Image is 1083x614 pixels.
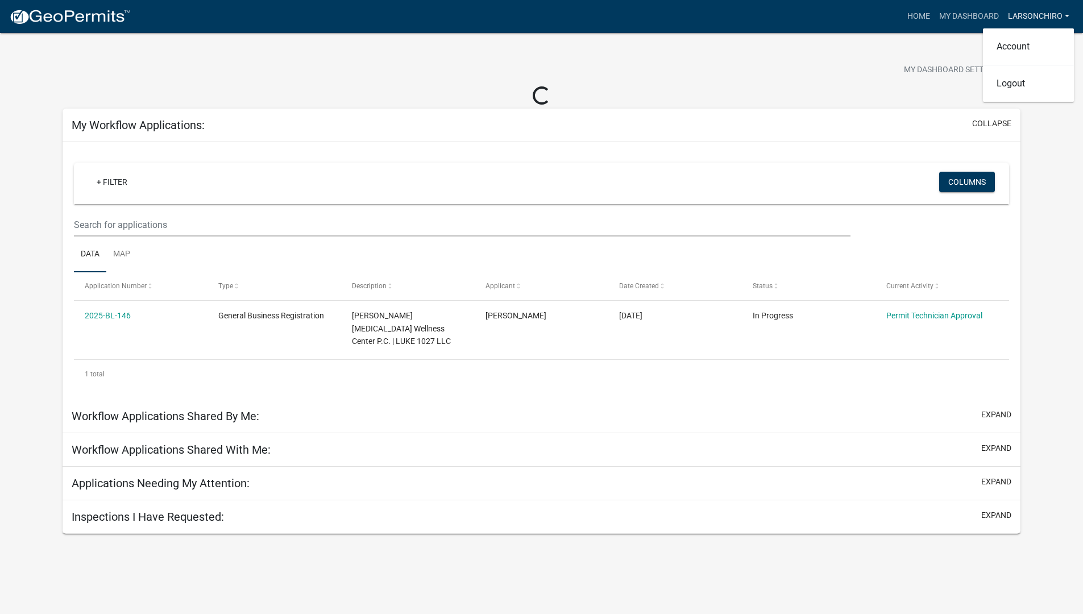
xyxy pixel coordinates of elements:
[983,28,1074,102] div: LarsonChiro
[981,509,1011,521] button: expand
[72,118,205,132] h5: My Workflow Applications:
[741,272,875,300] datatable-header-cell: Status
[208,272,341,300] datatable-header-cell: Type
[753,282,773,290] span: Status
[972,118,1011,130] button: collapse
[106,237,137,273] a: Map
[74,272,208,300] datatable-header-cell: Application Number
[72,476,250,490] h5: Applications Needing My Attention:
[875,272,1009,300] datatable-header-cell: Current Activity
[475,272,608,300] datatable-header-cell: Applicant
[981,409,1011,421] button: expand
[341,272,475,300] datatable-header-cell: Description
[72,443,271,457] h5: Workflow Applications Shared With Me:
[88,172,136,192] a: + Filter
[619,311,642,320] span: 10/14/2025
[903,6,935,27] a: Home
[886,282,933,290] span: Current Activity
[74,213,850,237] input: Search for applications
[981,442,1011,454] button: expand
[72,510,224,524] h5: Inspections I Have Requested:
[983,70,1074,97] a: Logout
[886,311,982,320] a: Permit Technician Approval
[486,311,546,320] span: Eric Larson
[352,282,387,290] span: Description
[352,311,451,346] span: Larson Chiropractic Wellness Center P.C. | LUKE 1027 LLC
[63,142,1020,400] div: collapse
[72,409,259,423] h5: Workflow Applications Shared By Me:
[74,237,106,273] a: Data
[218,282,233,290] span: Type
[904,64,1002,77] span: My Dashboard Settings
[218,311,324,320] span: General Business Registration
[935,6,1003,27] a: My Dashboard
[981,476,1011,488] button: expand
[74,360,1009,388] div: 1 total
[983,33,1074,60] a: Account
[1003,6,1074,27] a: LarsonChiro
[85,282,147,290] span: Application Number
[895,59,1027,81] button: My Dashboard Settingssettings
[939,172,995,192] button: Columns
[619,282,659,290] span: Date Created
[753,311,793,320] span: In Progress
[486,282,515,290] span: Applicant
[608,272,742,300] datatable-header-cell: Date Created
[85,311,131,320] a: 2025-BL-146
